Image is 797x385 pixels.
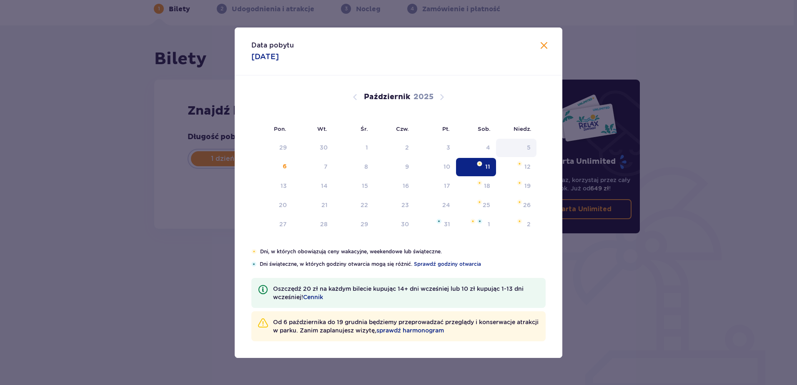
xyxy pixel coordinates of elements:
[496,196,536,215] td: niedziela, 26 października 2025
[496,139,536,157] td: Data niedostępna. niedziela, 5 października 2025
[401,201,409,209] div: 23
[444,162,450,171] div: 10
[251,158,293,176] td: poniedziałek, 6 października 2025
[279,220,287,228] div: 27
[293,139,334,157] td: Data niedostępna. wtorek, 30 września 2025
[361,201,368,209] div: 22
[446,143,450,152] div: 3
[405,162,409,171] div: 9
[251,262,256,267] img: Niebieska gwiazdka
[415,177,456,195] td: piątek, 17 października 2025
[456,158,496,176] td: Data zaznaczona. sobota, 11 października 2025
[364,162,368,171] div: 8
[527,220,531,228] div: 2
[293,177,334,195] td: wtorek, 14 października 2025
[251,52,279,62] p: [DATE]
[273,318,539,335] p: Od 6 października do 19 grudnia będziemy przeprowadzać przeglądy i konserwacje atrakcji w parku. ...
[403,182,409,190] div: 16
[260,248,546,255] p: Dni, w których obowiązują ceny wakacyjne, weekendowe lub świąteczne.
[444,220,450,228] div: 31
[444,182,450,190] div: 17
[470,219,476,224] img: Pomarańczowa gwiazdka
[437,92,447,102] button: Następny miesiąc
[415,196,456,215] td: piątek, 24 października 2025
[478,125,491,132] small: Sob.
[281,182,287,190] div: 13
[374,215,415,234] td: czwartek, 30 października 2025
[524,182,531,190] div: 19
[321,182,328,190] div: 14
[274,125,286,132] small: Pon.
[496,177,536,195] td: niedziela, 19 października 2025
[279,201,287,209] div: 20
[279,143,287,152] div: 29
[514,125,531,132] small: Niedz.
[320,143,328,152] div: 30
[361,220,368,228] div: 29
[303,293,323,301] a: Cennik
[374,139,415,157] td: Data niedostępna. czwartek, 2 października 2025
[485,162,490,171] div: 11
[260,260,546,268] p: Dni świąteczne, w których godziny otwarcia mogą się różnić.
[364,92,410,102] p: Październik
[333,177,374,195] td: środa, 15 października 2025
[405,143,409,152] div: 2
[456,139,496,157] td: Data niedostępna. sobota, 4 października 2025
[483,201,490,209] div: 25
[415,215,456,234] td: piątek, 31 października 2025
[251,215,293,234] td: poniedziałek, 27 października 2025
[496,215,536,234] td: niedziela, 2 listopada 2025
[362,182,368,190] div: 15
[436,219,441,224] img: Niebieska gwiazdka
[273,285,539,301] p: Oszczędź 20 zł na każdym bilecie kupując 14+ dni wcześniej lub 10 zł kupując 1-13 dni wcześniej!
[333,215,374,234] td: środa, 29 października 2025
[321,201,328,209] div: 21
[401,220,409,228] div: 30
[251,249,257,254] img: Pomarańczowa gwiazdka
[361,125,368,132] small: Śr.
[333,158,374,176] td: środa, 8 października 2025
[283,162,287,171] div: 6
[293,196,334,215] td: wtorek, 21 października 2025
[477,161,482,166] img: Pomarańczowa gwiazdka
[320,220,328,228] div: 28
[366,143,368,152] div: 1
[374,196,415,215] td: czwartek, 23 października 2025
[442,125,450,132] small: Pt.
[333,139,374,157] td: Data niedostępna. środa, 1 października 2025
[456,177,496,195] td: sobota, 18 października 2025
[523,201,531,209] div: 26
[324,162,328,171] div: 7
[456,215,496,234] td: sobota, 1 listopada 2025
[488,220,490,228] div: 1
[293,158,334,176] td: wtorek, 7 października 2025
[414,260,481,268] a: Sprawdź godziny otwarcia
[415,139,456,157] td: Data niedostępna. piątek, 3 października 2025
[484,182,490,190] div: 18
[486,143,490,152] div: 4
[376,326,444,335] a: sprawdź harmonogram
[517,161,522,166] img: Pomarańczowa gwiazdka
[477,180,482,185] img: Pomarańczowa gwiazdka
[415,158,456,176] td: piątek, 10 października 2025
[251,41,294,50] p: Data pobytu
[539,41,549,51] button: Zamknij
[496,158,536,176] td: niedziela, 12 października 2025
[456,196,496,215] td: sobota, 25 października 2025
[251,196,293,215] td: poniedziałek, 20 października 2025
[333,196,374,215] td: środa, 22 października 2025
[477,219,482,224] img: Niebieska gwiazdka
[317,125,327,132] small: Wt.
[442,201,450,209] div: 24
[350,92,360,102] button: Poprzedni miesiąc
[374,158,415,176] td: czwartek, 9 października 2025
[293,215,334,234] td: wtorek, 28 października 2025
[517,219,522,224] img: Pomarańczowa gwiazdka
[396,125,409,132] small: Czw.
[517,180,522,185] img: Pomarańczowa gwiazdka
[414,92,434,102] p: 2025
[517,200,522,205] img: Pomarańczowa gwiazdka
[477,200,482,205] img: Pomarańczowa gwiazdka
